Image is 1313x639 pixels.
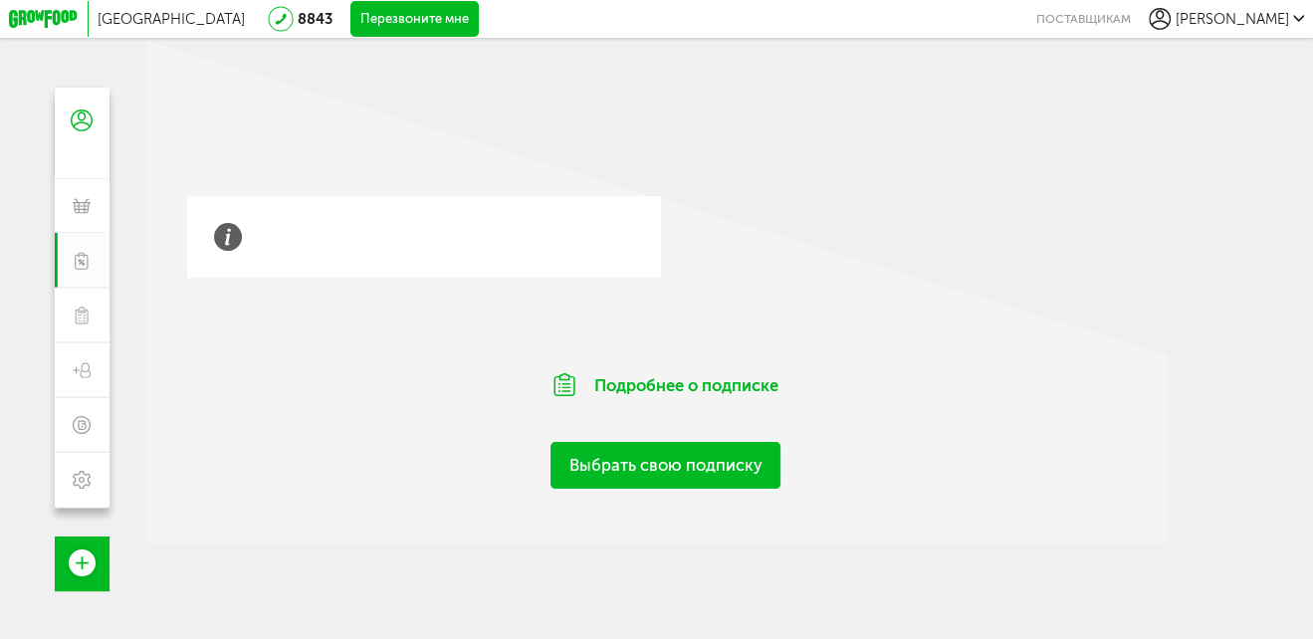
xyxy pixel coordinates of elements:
a: 8843 [298,10,332,28]
a: Выбрать свою подписку [550,442,780,489]
img: info-grey.b4c3b60.svg [214,223,241,250]
div: Подробнее о подписке [502,351,830,421]
span: [GEOGRAPHIC_DATA] [98,10,245,28]
button: Перезвоните мне [350,1,478,38]
span: [PERSON_NAME] [1175,10,1288,28]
